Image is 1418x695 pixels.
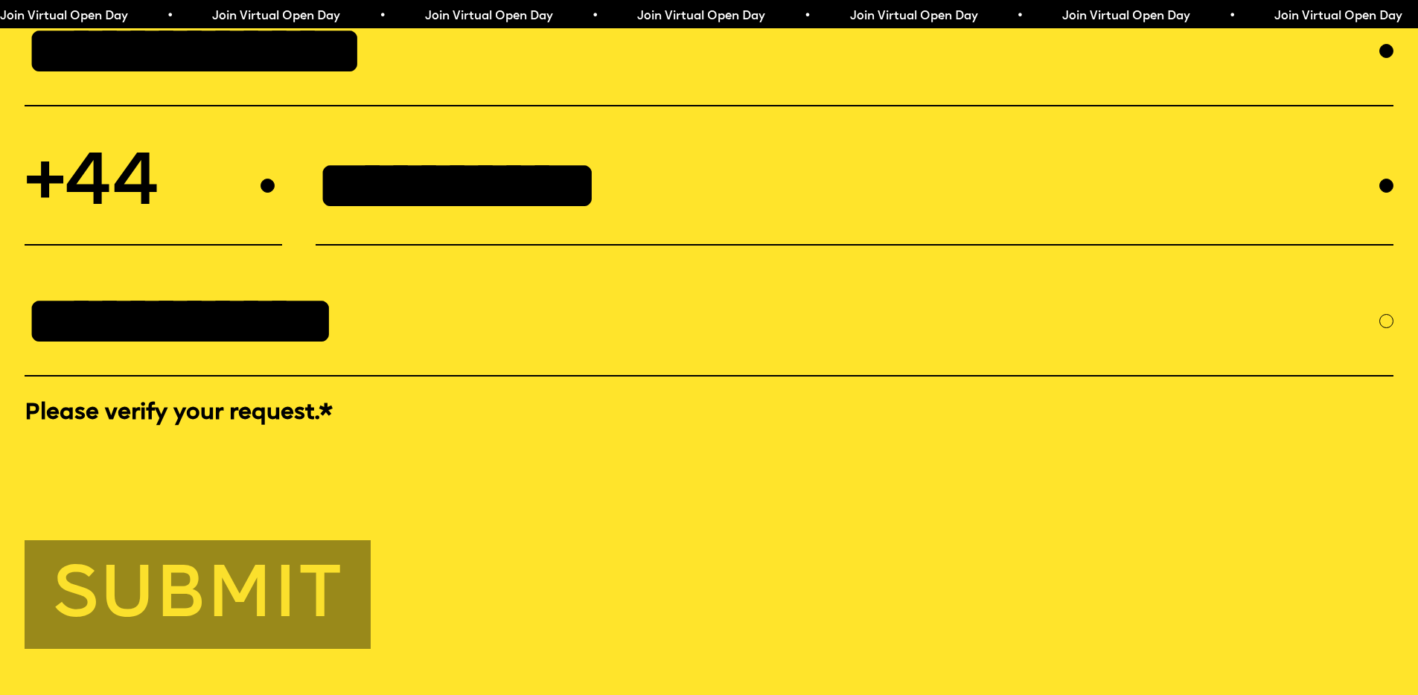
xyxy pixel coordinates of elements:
span: • [379,10,386,22]
iframe: reCAPTCHA [25,433,251,491]
span: • [167,10,173,22]
label: Please verify your request. [25,398,1393,429]
span: • [592,10,598,22]
span: • [1229,10,1236,22]
span: • [804,10,811,22]
button: Submit [25,540,371,649]
span: • [1017,10,1023,22]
